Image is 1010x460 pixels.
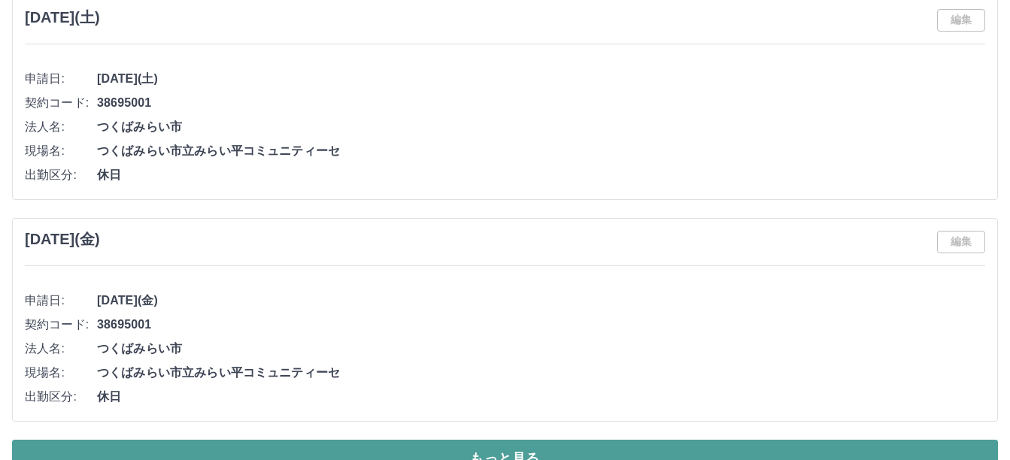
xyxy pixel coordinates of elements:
span: 38695001 [97,94,985,112]
span: 法人名: [25,118,97,136]
span: 38695001 [97,316,985,334]
span: 法人名: [25,340,97,358]
span: 現場名: [25,364,97,382]
span: 契約コード: [25,316,97,334]
span: 現場名: [25,142,97,160]
span: つくばみらい市 [97,340,985,358]
span: 申請日: [25,292,97,310]
h3: [DATE](金) [25,231,100,248]
span: つくばみらい市 [97,118,985,136]
span: 契約コード: [25,94,97,112]
span: 出勤区分: [25,388,97,406]
span: 休日 [97,166,985,184]
span: つくばみらい市立みらい平コミュニティーセ [97,364,985,382]
span: [DATE](土) [97,70,985,88]
span: 出勤区分: [25,166,97,184]
span: 休日 [97,388,985,406]
h3: [DATE](土) [25,9,100,26]
span: [DATE](金) [97,292,985,310]
span: 申請日: [25,70,97,88]
span: つくばみらい市立みらい平コミュニティーセ [97,142,985,160]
